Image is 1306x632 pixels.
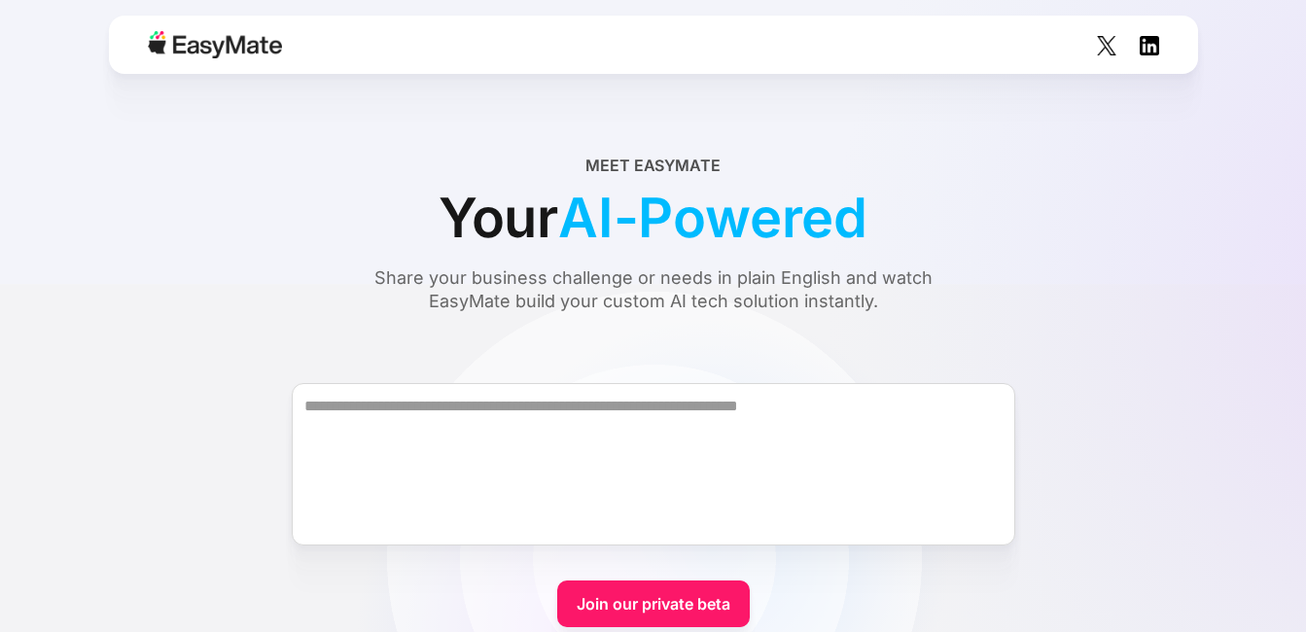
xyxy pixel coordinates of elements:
[337,266,970,313] div: Share your business challenge or needs in plain English and watch EasyMate build your custom AI t...
[558,177,867,259] span: AI-Powered
[439,177,867,259] div: Your
[1140,36,1159,55] img: Social Icon
[148,31,282,58] img: Easymate logo
[1097,36,1116,55] img: Social Icon
[585,154,721,177] div: Meet EasyMate
[557,580,750,627] a: Join our private beta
